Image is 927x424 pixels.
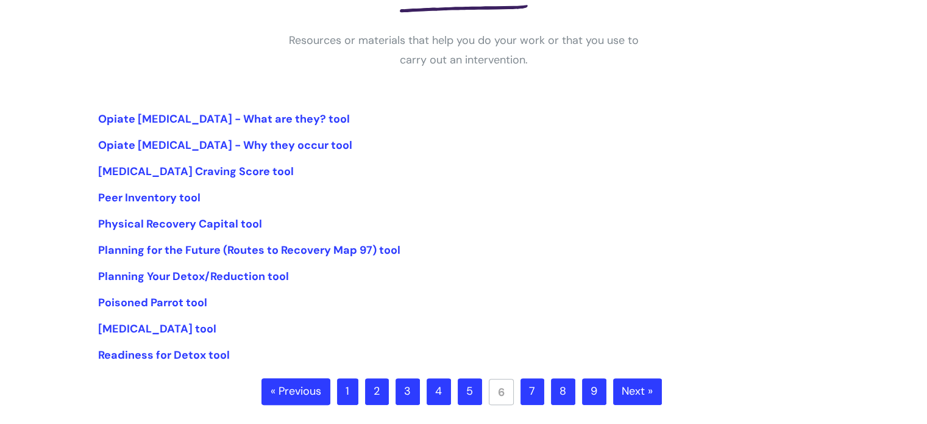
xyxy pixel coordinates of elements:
a: Readiness for Detox tool [98,348,230,362]
a: 7 [520,378,544,405]
a: 6 [489,379,514,405]
a: Physical Recovery Capital tool [98,217,262,231]
a: 5 [458,378,482,405]
a: Peer Inventory tool [98,190,201,205]
a: Poisoned Parrot tool [98,295,207,310]
a: 1 [337,378,358,405]
a: 9 [582,378,606,405]
a: Opiate [MEDICAL_DATA] - Why they occur tool [98,138,352,153]
a: Next » [613,378,662,405]
a: [MEDICAL_DATA] tool [98,322,216,336]
a: 2 [365,378,389,405]
a: « Previous [261,378,330,405]
a: 8 [551,378,575,405]
a: [MEDICAL_DATA] Craving Score tool [98,164,294,179]
a: Planning for the Future (Routes to Recovery Map 97) tool [98,243,400,257]
p: Resources or materials that help you do your work or that you use to carry out an intervention. [281,31,647,70]
a: 3 [396,378,420,405]
a: Opiate [MEDICAL_DATA] - What are they? tool [98,112,350,126]
a: Planning Your Detox/Reduction tool [98,269,289,284]
a: 4 [427,378,451,405]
